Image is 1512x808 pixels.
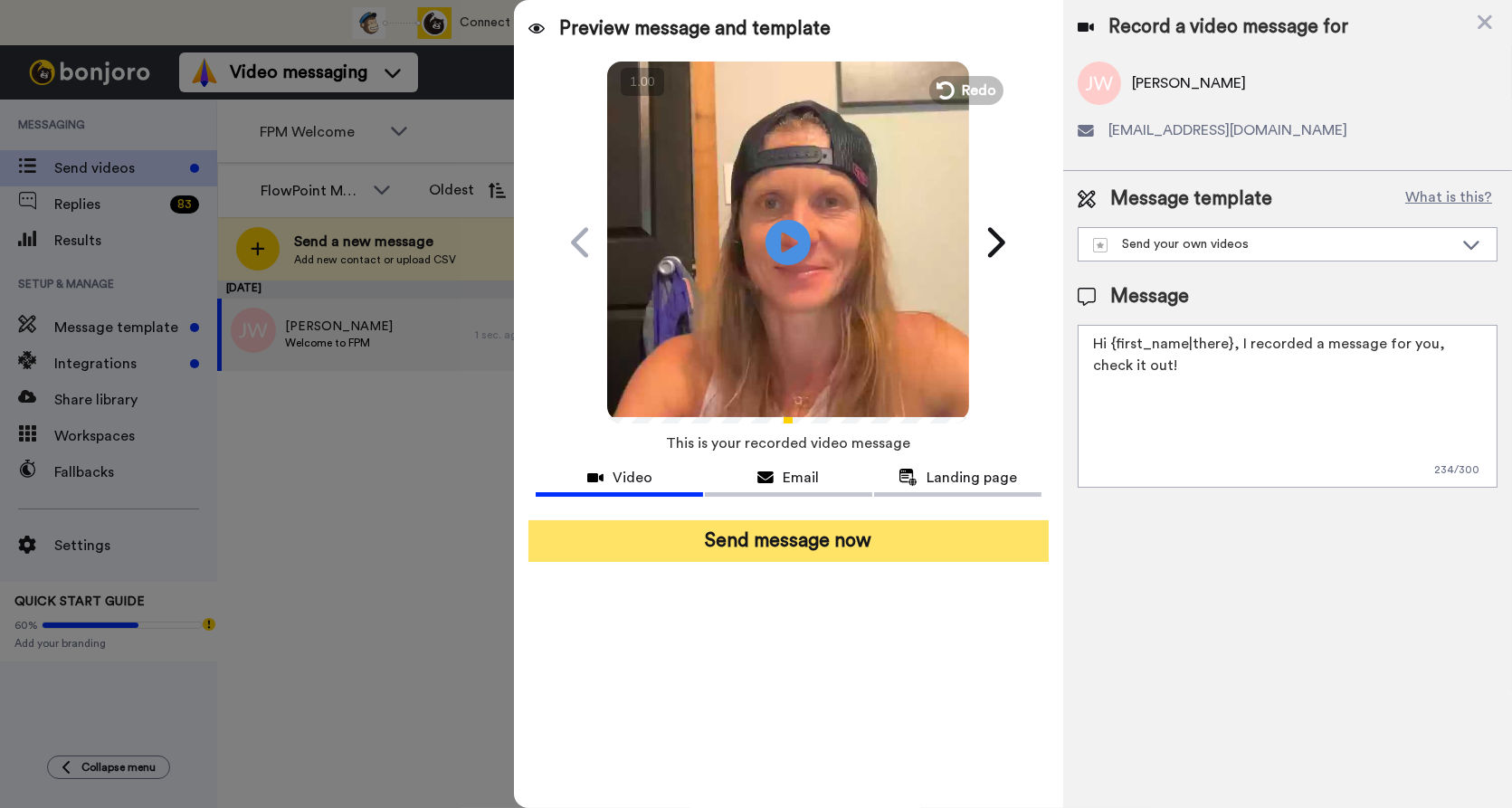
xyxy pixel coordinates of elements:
button: What is this? [1400,185,1498,213]
span: Message template [1110,185,1272,213]
textarea: Hi {first_name|there}, I recorded a message for you, check it out! [1078,325,1498,488]
span: Video [613,467,652,489]
div: Send your own videos [1093,235,1453,253]
button: Send message now [528,520,1049,562]
span: Message [1110,283,1189,310]
span: This is your recorded video message [666,423,910,463]
span: Email [783,467,819,489]
span: Landing page [927,467,1017,489]
img: demo-template.svg [1093,238,1108,252]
